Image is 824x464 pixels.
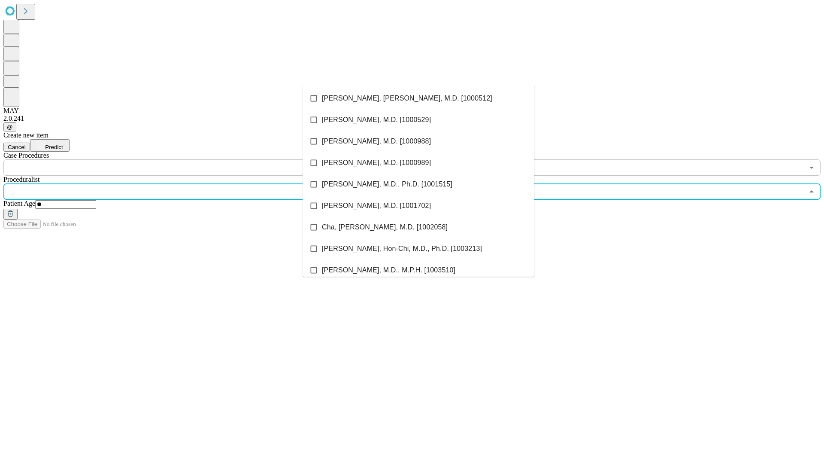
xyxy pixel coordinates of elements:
[322,265,455,275] span: [PERSON_NAME], M.D., M.P.H. [1003510]
[7,124,13,130] span: @
[3,152,49,159] span: Scheduled Procedure
[3,131,48,139] span: Create new item
[3,107,821,115] div: MAY
[8,144,26,150] span: Cancel
[322,115,431,125] span: [PERSON_NAME], M.D. [1000529]
[322,201,431,211] span: [PERSON_NAME], M.D. [1001702]
[322,93,492,104] span: [PERSON_NAME], [PERSON_NAME], M.D. [1000512]
[322,136,431,147] span: [PERSON_NAME], M.D. [1000988]
[322,179,452,189] span: [PERSON_NAME], M.D., Ph.D. [1001515]
[806,186,818,198] button: Close
[322,158,431,168] span: [PERSON_NAME], M.D. [1000989]
[30,139,70,152] button: Predict
[3,200,35,207] span: Patient Age
[322,244,482,254] span: [PERSON_NAME], Hon-Chi, M.D., Ph.D. [1003213]
[3,143,30,152] button: Cancel
[45,144,63,150] span: Predict
[3,115,821,122] div: 2.0.241
[3,122,16,131] button: @
[806,162,818,174] button: Open
[322,222,448,232] span: Cha, [PERSON_NAME], M.D. [1002058]
[3,176,39,183] span: Proceduralist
